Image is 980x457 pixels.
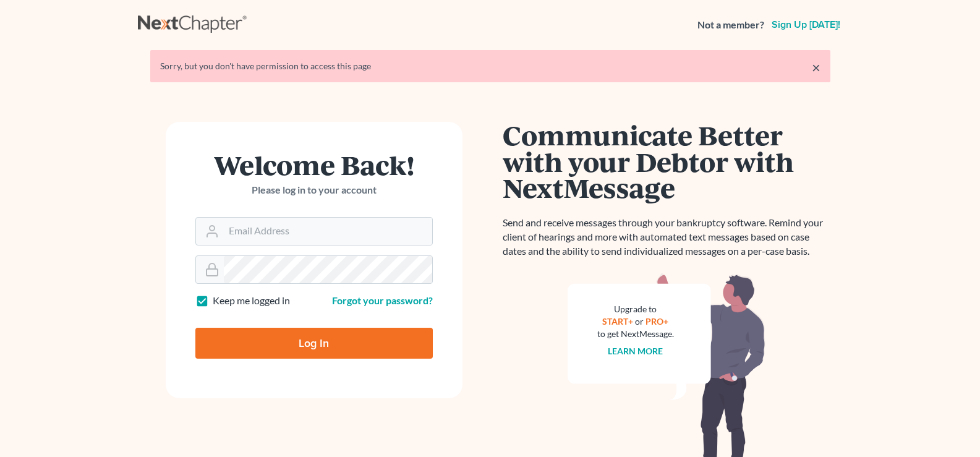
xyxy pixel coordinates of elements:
h1: Welcome Back! [195,152,433,178]
a: Sign up [DATE]! [769,20,843,30]
strong: Not a member? [697,18,764,32]
p: Please log in to your account [195,183,433,197]
input: Log In [195,328,433,359]
label: Keep me logged in [213,294,290,308]
h1: Communicate Better with your Debtor with NextMessage [503,122,830,201]
div: Sorry, but you don't have permission to access this page [160,60,820,72]
a: START+ [602,316,633,327]
div: Upgrade to [597,303,674,315]
a: × [812,60,820,75]
a: Forgot your password? [332,294,433,306]
p: Send and receive messages through your bankruptcy software. Remind your client of hearings and mo... [503,216,830,258]
span: or [635,316,644,327]
div: to get NextMessage. [597,328,674,340]
a: Learn more [608,346,663,356]
input: Email Address [224,218,432,245]
a: PRO+ [646,316,668,327]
